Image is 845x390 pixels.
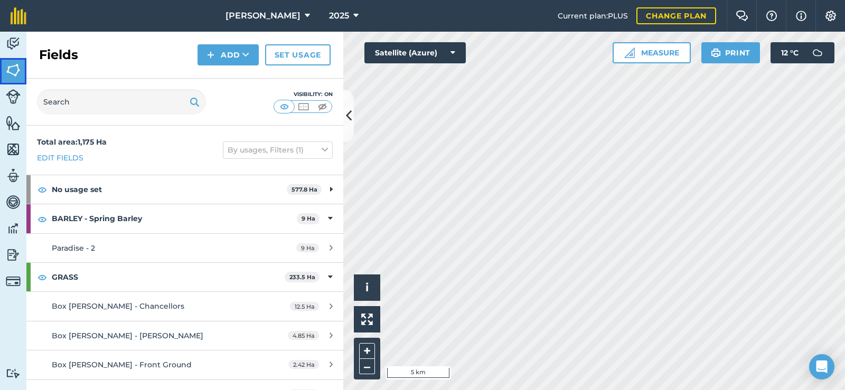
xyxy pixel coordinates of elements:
span: 12 ° C [781,42,799,63]
strong: Total area : 1,175 Ha [37,137,107,147]
span: [PERSON_NAME] [226,9,301,22]
img: svg+xml;base64,PD94bWwgdmVyc2lvbj0iMS4wIiBlbmNvZGluZz0idXRmLTgiPz4KPCEtLSBHZW5lcmF0b3I6IEFkb2JlIE... [6,221,21,236]
span: 2025 [329,9,349,22]
span: i [365,281,369,294]
div: Visibility: On [274,90,333,99]
span: Box [PERSON_NAME] - Front Ground [52,360,192,369]
button: Satellite (Azure) [364,42,466,63]
img: svg+xml;base64,PHN2ZyB4bWxucz0iaHR0cDovL3d3dy53My5vcmcvMjAwMC9zdmciIHdpZHRoPSIxNyIgaGVpZ2h0PSIxNy... [796,9,806,22]
div: Open Intercom Messenger [809,354,834,379]
span: Paradise - 2 [52,243,95,253]
a: Edit fields [37,152,83,164]
img: svg+xml;base64,PHN2ZyB4bWxucz0iaHR0cDovL3d3dy53My5vcmcvMjAwMC9zdmciIHdpZHRoPSI1NiIgaGVpZ2h0PSI2MC... [6,115,21,131]
img: svg+xml;base64,PHN2ZyB4bWxucz0iaHR0cDovL3d3dy53My5vcmcvMjAwMC9zdmciIHdpZHRoPSIxOCIgaGVpZ2h0PSIyNC... [37,183,47,196]
div: GRASS233.5 Ha [26,263,343,291]
strong: BARLEY - Spring Barley [52,204,297,233]
img: Four arrows, one pointing top left, one top right, one bottom right and the last bottom left [361,313,373,325]
img: svg+xml;base64,PHN2ZyB4bWxucz0iaHR0cDovL3d3dy53My5vcmcvMjAwMC9zdmciIHdpZHRoPSI1NiIgaGVpZ2h0PSI2MC... [6,141,21,157]
span: Current plan : PLUS [558,10,628,22]
img: svg+xml;base64,PD94bWwgdmVyc2lvbj0iMS4wIiBlbmNvZGluZz0idXRmLTgiPz4KPCEtLSBHZW5lcmF0b3I6IEFkb2JlIE... [6,247,21,263]
span: Box [PERSON_NAME] - [PERSON_NAME] [52,331,203,340]
button: Add [198,44,259,65]
strong: 577.8 Ha [292,186,317,193]
button: Print [701,42,760,63]
a: Box [PERSON_NAME] - Chancellors12.5 Ha [26,292,343,320]
img: A cog icon [824,11,837,21]
a: Change plan [636,7,716,24]
img: svg+xml;base64,PHN2ZyB4bWxucz0iaHR0cDovL3d3dy53My5vcmcvMjAwMC9zdmciIHdpZHRoPSIxOCIgaGVpZ2h0PSIyNC... [37,213,47,225]
button: + [359,343,375,359]
img: svg+xml;base64,PD94bWwgdmVyc2lvbj0iMS4wIiBlbmNvZGluZz0idXRmLTgiPz4KPCEtLSBHZW5lcmF0b3I6IEFkb2JlIE... [6,274,21,289]
img: svg+xml;base64,PHN2ZyB4bWxucz0iaHR0cDovL3d3dy53My5vcmcvMjAwMC9zdmciIHdpZHRoPSI1MCIgaGVpZ2h0PSI0MC... [278,101,291,112]
img: svg+xml;base64,PD94bWwgdmVyc2lvbj0iMS4wIiBlbmNvZGluZz0idXRmLTgiPz4KPCEtLSBHZW5lcmF0b3I6IEFkb2JlIE... [6,36,21,52]
span: Box [PERSON_NAME] - Chancellors [52,301,184,311]
img: svg+xml;base64,PHN2ZyB4bWxucz0iaHR0cDovL3d3dy53My5vcmcvMjAwMC9zdmciIHdpZHRoPSI1MCIgaGVpZ2h0PSI0MC... [297,101,310,112]
h2: Fields [39,46,78,63]
img: svg+xml;base64,PD94bWwgdmVyc2lvbj0iMS4wIiBlbmNvZGluZz0idXRmLTgiPz4KPCEtLSBHZW5lcmF0b3I6IEFkb2JlIE... [807,42,828,63]
img: Ruler icon [624,47,635,58]
img: Two speech bubbles overlapping with the left bubble in the forefront [736,11,748,21]
button: 12 °C [771,42,834,63]
a: Set usage [265,44,331,65]
img: svg+xml;base64,PHN2ZyB4bWxucz0iaHR0cDovL3d3dy53My5vcmcvMjAwMC9zdmciIHdpZHRoPSIxOSIgaGVpZ2h0PSIyNC... [190,96,200,108]
img: svg+xml;base64,PHN2ZyB4bWxucz0iaHR0cDovL3d3dy53My5vcmcvMjAwMC9zdmciIHdpZHRoPSI1NiIgaGVpZ2h0PSI2MC... [6,62,21,78]
span: 9 Ha [296,243,319,252]
a: Box [PERSON_NAME] - [PERSON_NAME]4.85 Ha [26,321,343,350]
img: svg+xml;base64,PHN2ZyB4bWxucz0iaHR0cDovL3d3dy53My5vcmcvMjAwMC9zdmciIHdpZHRoPSIxOCIgaGVpZ2h0PSIyNC... [37,271,47,283]
button: i [354,274,380,301]
a: Box [PERSON_NAME] - Front Ground2.42 Ha [26,350,343,379]
strong: No usage set [52,175,287,204]
img: svg+xml;base64,PHN2ZyB4bWxucz0iaHR0cDovL3d3dy53My5vcmcvMjAwMC9zdmciIHdpZHRoPSIxOSIgaGVpZ2h0PSIyNC... [711,46,721,59]
strong: GRASS [52,263,285,291]
img: A question mark icon [765,11,778,21]
img: svg+xml;base64,PD94bWwgdmVyc2lvbj0iMS4wIiBlbmNvZGluZz0idXRmLTgiPz4KPCEtLSBHZW5lcmF0b3I6IEFkb2JlIE... [6,194,21,210]
span: 2.42 Ha [288,360,319,369]
img: svg+xml;base64,PD94bWwgdmVyc2lvbj0iMS4wIiBlbmNvZGluZz0idXRmLTgiPz4KPCEtLSBHZW5lcmF0b3I6IEFkb2JlIE... [6,89,21,104]
span: 4.85 Ha [288,331,319,340]
strong: 9 Ha [302,215,315,222]
button: – [359,359,375,374]
input: Search [37,89,206,115]
div: No usage set577.8 Ha [26,175,343,204]
img: svg+xml;base64,PD94bWwgdmVyc2lvbj0iMS4wIiBlbmNvZGluZz0idXRmLTgiPz4KPCEtLSBHZW5lcmF0b3I6IEFkb2JlIE... [6,168,21,184]
button: Measure [613,42,691,63]
img: fieldmargin Logo [11,7,26,24]
a: Paradise - 29 Ha [26,234,343,262]
div: BARLEY - Spring Barley9 Ha [26,204,343,233]
button: By usages, Filters (1) [223,141,333,158]
img: svg+xml;base64,PD94bWwgdmVyc2lvbj0iMS4wIiBlbmNvZGluZz0idXRmLTgiPz4KPCEtLSBHZW5lcmF0b3I6IEFkb2JlIE... [6,368,21,378]
span: 12.5 Ha [290,302,319,311]
img: svg+xml;base64,PHN2ZyB4bWxucz0iaHR0cDovL3d3dy53My5vcmcvMjAwMC9zdmciIHdpZHRoPSIxNCIgaGVpZ2h0PSIyNC... [207,49,214,61]
strong: 233.5 Ha [289,273,315,281]
img: svg+xml;base64,PHN2ZyB4bWxucz0iaHR0cDovL3d3dy53My5vcmcvMjAwMC9zdmciIHdpZHRoPSI1MCIgaGVpZ2h0PSI0MC... [316,101,329,112]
